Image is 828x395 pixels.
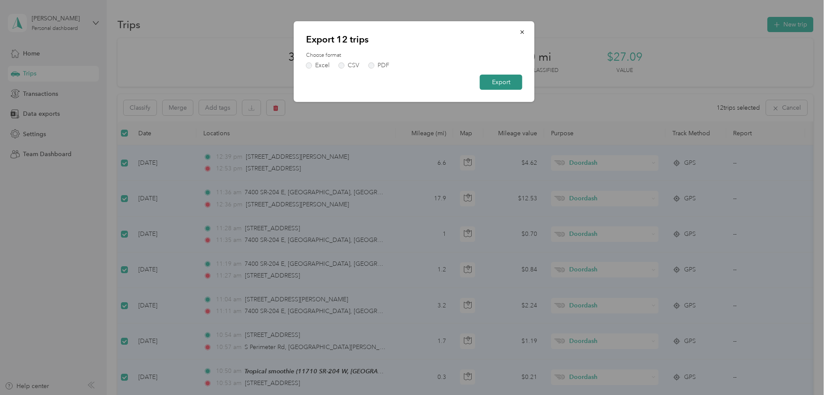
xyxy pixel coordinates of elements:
p: Export 12 trips [306,33,522,46]
div: CSV [348,62,359,69]
button: Export [480,75,522,90]
div: Excel [315,62,329,69]
iframe: Everlance-gr Chat Button Frame [779,346,828,395]
div: PDF [378,62,389,69]
label: Choose format [306,52,522,59]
